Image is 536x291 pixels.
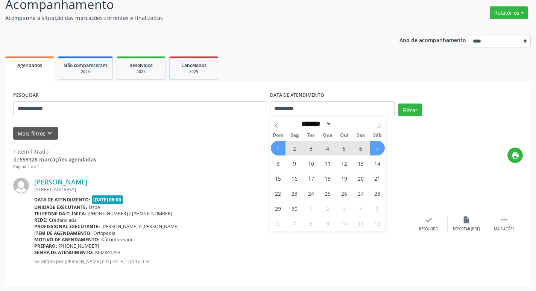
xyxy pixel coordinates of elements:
[5,14,373,22] p: Acompanhe a situação das marcações correntes e finalizadas
[354,171,368,186] span: Junho 20, 2025
[354,186,368,201] span: Junho 27, 2025
[34,230,92,236] b: Item de agendamento:
[181,62,207,69] span: Cancelados
[354,156,368,171] span: Junho 13, 2025
[304,156,319,171] span: Junho 10, 2025
[304,171,319,186] span: Junho 17, 2025
[271,216,285,231] span: Julho 6, 2025
[304,216,319,231] span: Julho 8, 2025
[370,171,385,186] span: Junho 21, 2025
[337,216,352,231] span: Julho 10, 2025
[34,210,86,217] b: Telefone da clínica:
[13,178,29,193] img: img
[34,186,410,193] div: [STREET_ADDRESS]
[34,217,47,223] b: Rede:
[287,171,302,186] span: Junho 16, 2025
[271,141,285,155] span: Junho 1, 2025
[319,133,336,138] span: Qua
[34,258,410,265] p: Solicitado por [PERSON_NAME] em [DATE] - há 16 dias
[354,141,368,155] span: Junho 6, 2025
[46,129,54,137] i: keyboard_arrow_down
[453,227,480,232] div: Exportar (PDF)
[354,216,368,231] span: Julho 11, 2025
[13,163,96,170] div: Página 1 de 1
[13,155,96,163] div: de
[370,186,385,201] span: Junho 28, 2025
[320,156,335,171] span: Junho 11, 2025
[88,210,172,217] span: [PHONE_NUMBER] / [PHONE_NUMBER]
[13,90,39,101] label: PESQUISAR
[370,156,385,171] span: Junho 14, 2025
[370,201,385,216] span: Julho 5, 2025
[17,62,42,69] span: Agendados
[34,243,57,249] b: Preparo:
[337,171,352,186] span: Junho 19, 2025
[34,197,90,203] b: Data de atendimento:
[462,216,471,224] i: insert_drive_file
[287,201,302,216] span: Junho 30, 2025
[369,133,386,138] span: Sáb
[304,186,319,201] span: Junho 24, 2025
[500,216,508,224] i: 
[354,201,368,216] span: Julho 4, 2025
[34,204,87,210] b: Unidade executante:
[419,227,438,232] div: Resolvido
[337,141,352,155] span: Junho 5, 2025
[299,120,332,128] select: Month
[129,62,153,69] span: Resolvidos
[399,35,466,44] p: Ano de acompanhamento
[20,156,96,163] strong: 559128 marcações agendadas
[271,201,285,216] span: Junho 29, 2025
[271,171,285,186] span: Junho 15, 2025
[304,141,319,155] span: Junho 3, 2025
[320,186,335,201] span: Junho 25, 2025
[287,141,302,155] span: Junho 2, 2025
[507,148,523,163] button: print
[287,216,302,231] span: Julho 7, 2025
[13,127,58,140] button: Mais filtroskeyboard_arrow_down
[102,223,179,230] span: [PERSON_NAME] e [PERSON_NAME]
[59,243,99,249] span: [PHONE_NUMBER]
[49,217,77,223] span: Credenciada
[332,120,357,128] input: Year
[286,133,303,138] span: Seg
[287,186,302,201] span: Junho 23, 2025
[122,69,160,75] div: 2025
[425,216,433,224] i: check
[271,156,285,171] span: Junho 8, 2025
[34,223,100,230] b: Profissional executante:
[320,141,335,155] span: Junho 4, 2025
[34,236,100,243] b: Motivo de agendamento:
[64,62,107,69] span: Não compareceram
[270,90,324,101] label: DATA DE ATENDIMENTO
[271,186,285,201] span: Junho 22, 2025
[287,156,302,171] span: Junho 9, 2025
[494,227,514,232] div: Mais ações
[101,236,134,243] span: Não informado
[175,69,213,75] div: 2025
[89,204,100,210] span: Uspe
[337,156,352,171] span: Junho 12, 2025
[511,151,519,160] i: print
[93,230,115,236] span: Ortopedia
[336,133,352,138] span: Qui
[92,195,123,204] span: [DATE] 08:00
[304,201,319,216] span: Julho 1, 2025
[13,148,96,155] div: 1 item filtrado
[370,216,385,231] span: Julho 12, 2025
[352,133,369,138] span: Sex
[320,201,335,216] span: Julho 2, 2025
[398,104,422,116] button: Filtrar
[95,249,120,256] span: M02841793
[490,6,528,19] button: Relatórios
[64,69,107,75] div: 2025
[303,133,319,138] span: Ter
[34,249,94,256] b: Senha de atendimento:
[270,133,287,138] span: Dom
[320,216,335,231] span: Julho 9, 2025
[337,201,352,216] span: Julho 3, 2025
[320,171,335,186] span: Junho 18, 2025
[370,141,385,155] span: Junho 7, 2025
[337,186,352,201] span: Junho 26, 2025
[34,178,88,186] a: [PERSON_NAME]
